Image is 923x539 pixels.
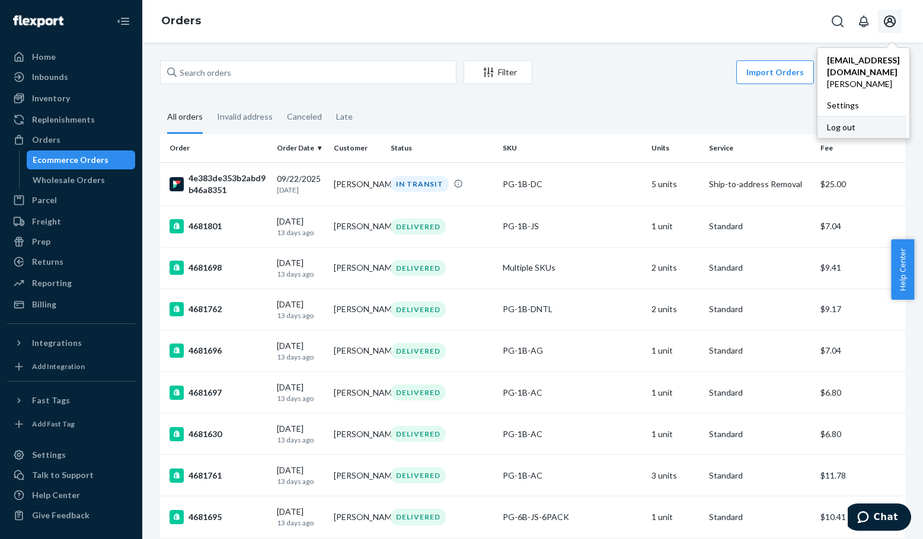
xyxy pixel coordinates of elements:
[391,219,446,235] div: DELIVERED
[464,60,532,84] button: Filter
[32,361,85,371] div: Add Integration
[391,426,446,442] div: DELIVERED
[464,66,532,78] div: Filter
[816,372,905,413] td: $6.80
[709,303,812,315] p: Standard
[32,256,63,268] div: Returns
[277,464,324,486] div: [DATE]
[32,299,56,310] div: Billing
[391,384,446,400] div: DELIVERED
[7,274,135,293] a: Reporting
[329,247,386,288] td: [PERSON_NAME]
[13,15,63,27] img: Flexport logo
[816,455,905,496] td: $11.78
[217,101,273,132] div: Invalid address
[160,60,456,84] input: Search orders
[709,511,812,523] p: Standard
[32,277,72,289] div: Reporting
[827,54,900,78] span: [EMAIL_ADDRESS][DOMAIN_NAME]
[7,466,135,485] button: Talk to Support
[32,71,68,83] div: Inbounds
[170,219,267,233] div: 4681801
[160,134,272,162] th: Order
[277,518,324,528] p: 13 days ago
[852,9,876,33] button: Open notifications
[170,427,267,441] div: 4681630
[391,343,446,359] div: DELIVERED
[277,216,324,238] div: [DATE]
[27,150,136,169] a: Ecommerce Orders
[161,14,201,27] a: Orders
[32,194,57,206] div: Parcel
[7,295,135,314] a: Billing
[391,260,446,276] div: DELIVERED
[816,247,905,288] td: $9.41
[647,413,704,455] td: 1 unit
[503,345,642,357] div: PG-1B-AG
[334,143,381,153] div: Customer
[647,455,704,496] td: 3 units
[7,47,135,66] a: Home
[817,116,906,138] button: Log out
[7,506,135,525] button: Give Feedback
[329,162,386,206] td: [PERSON_NAME]
[277,299,324,320] div: [DATE]
[32,449,66,461] div: Settings
[32,469,94,481] div: Talk to Support
[647,162,704,206] td: 5 units
[7,212,135,231] a: Freight
[277,381,324,403] div: [DATE]
[817,95,909,116] a: Settings
[7,110,135,129] a: Replenishments
[277,506,324,528] div: [DATE]
[386,134,498,162] th: Status
[277,185,324,195] p: [DATE]
[7,391,135,410] button: Fast Tags
[32,489,80,501] div: Help Center
[32,51,56,63] div: Home
[391,509,446,525] div: DELIVERED
[391,301,446,317] div: DELIVERED
[816,413,905,455] td: $6.80
[848,503,911,533] iframe: Opens a widget where you can chat to one of our agents
[709,470,812,482] p: Standard
[503,428,642,440] div: PG-1B-AC
[826,9,849,33] button: Open Search Box
[7,486,135,505] a: Help Center
[827,78,900,90] span: [PERSON_NAME]
[816,134,905,162] th: Fee
[170,344,267,358] div: 4681696
[7,89,135,108] a: Inventory
[647,330,704,371] td: 1 unit
[647,288,704,330] td: 2 units
[329,372,386,413] td: [PERSON_NAME]
[32,114,95,126] div: Replenishments
[709,387,812,399] p: Standard
[277,310,324,320] p: 13 days ago
[498,247,647,288] td: Multiple SKUs
[277,227,324,238] p: 13 days ago
[704,162,816,206] td: Ship-to-address Removal
[33,174,105,186] div: Wholesale Orders
[7,415,135,434] a: Add Fast Tag
[32,394,70,406] div: Fast Tags
[277,435,324,445] p: 13 days ago
[7,357,135,376] a: Add Integration
[816,206,905,247] td: $7.04
[277,340,324,362] div: [DATE]
[816,496,905,538] td: $10.41
[329,288,386,330] td: [PERSON_NAME]
[647,496,704,538] td: 1 unit
[32,509,90,521] div: Give Feedback
[287,101,322,132] div: Canceled
[329,413,386,455] td: [PERSON_NAME]
[32,337,82,349] div: Integrations
[32,419,75,429] div: Add Fast Tag
[647,134,704,162] th: Units
[7,445,135,464] a: Settings
[736,60,814,84] button: Import Orders
[7,130,135,149] a: Orders
[32,216,61,227] div: Freight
